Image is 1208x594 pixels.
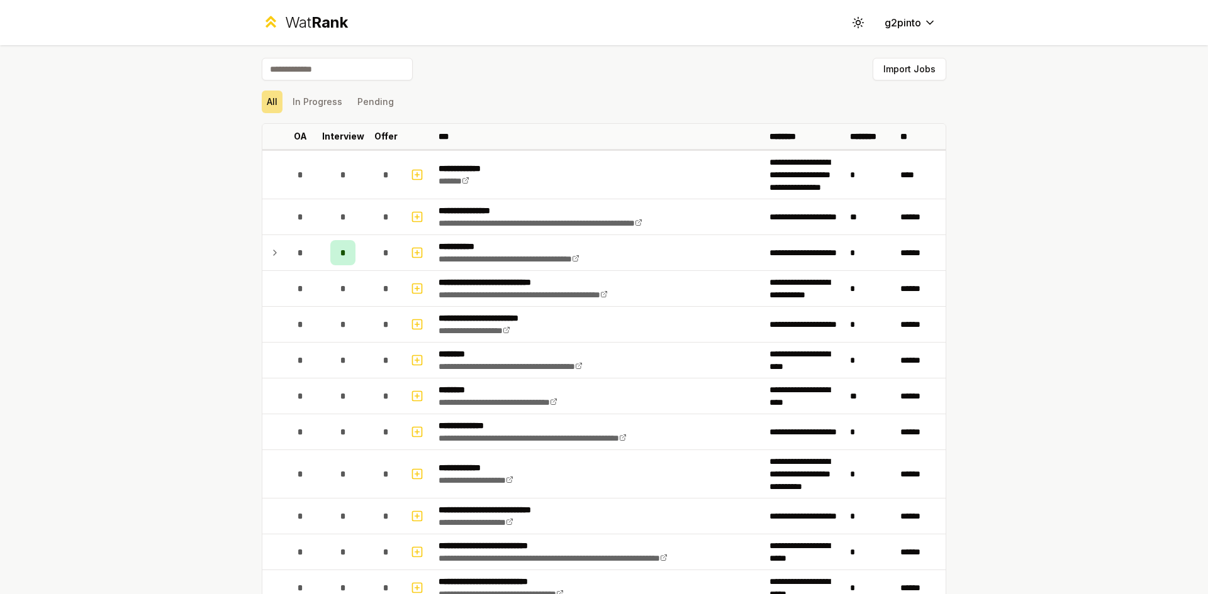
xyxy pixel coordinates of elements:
[288,91,347,113] button: In Progress
[285,13,348,33] div: Wat
[311,13,348,31] span: Rank
[873,58,946,80] button: Import Jobs
[294,130,307,143] p: OA
[885,15,921,30] span: g2pinto
[374,130,398,143] p: Offer
[322,130,364,143] p: Interview
[262,91,282,113] button: All
[352,91,399,113] button: Pending
[875,11,946,34] button: g2pinto
[262,13,348,33] a: WatRank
